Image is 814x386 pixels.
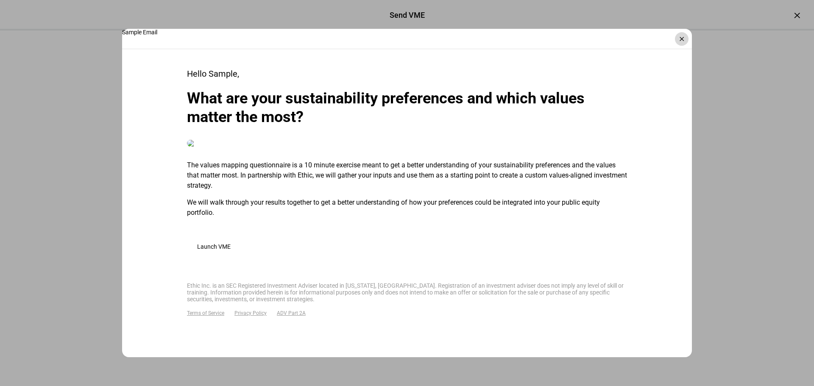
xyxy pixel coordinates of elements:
[675,32,689,46] div: ×
[187,140,627,147] img: wild-mountains.jpg
[187,160,627,191] p: The values mapping questionnaire is a 10 minute exercise meant to get a better understanding of y...
[187,89,627,126] div: What are your sustainability preferences and which values matter the most?
[187,282,627,303] div: Ethic Inc. is an SEC Registered Investment Adviser located in [US_STATE], [GEOGRAPHIC_DATA]. Regi...
[197,243,231,250] span: Launch VME
[187,69,627,79] div: Hello Sample,
[187,197,627,218] p: We will walk through your results together to get a better understanding of how your preferences ...
[122,29,692,36] div: Sample Email
[187,310,224,316] a: Terms of Service
[277,310,306,316] a: ADV Part 2A
[234,310,267,316] a: Privacy Policy
[187,238,241,255] button: Launch VME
